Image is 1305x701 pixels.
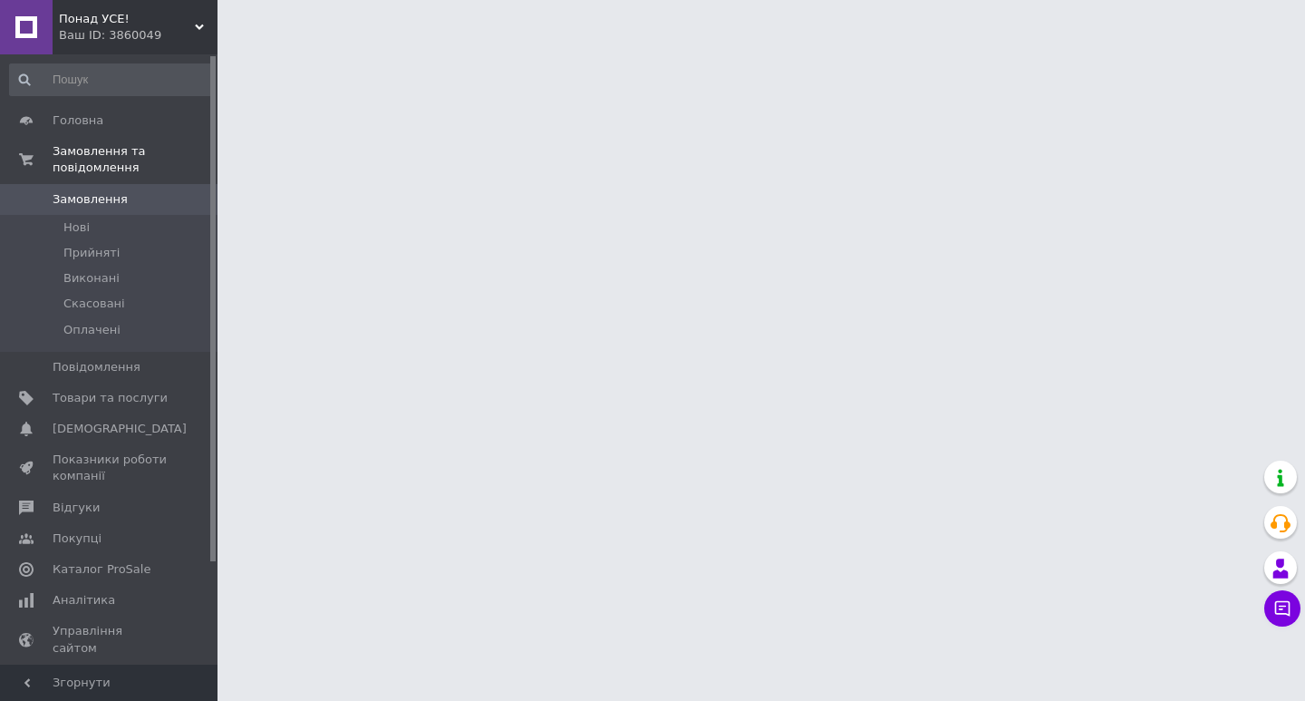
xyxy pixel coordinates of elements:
span: Головна [53,112,103,129]
span: Скасовані [63,296,125,312]
span: Нові [63,219,90,236]
span: Управління сайтом [53,623,168,656]
span: Каталог ProSale [53,561,150,578]
span: Покупці [53,531,101,547]
span: Замовлення та повідомлення [53,143,217,176]
span: Виконані [63,270,120,287]
span: Прийняті [63,245,120,261]
input: Пошук [9,63,214,96]
span: Оплачені [63,322,121,338]
span: Аналітика [53,592,115,609]
span: Повідомлення [53,359,140,375]
span: Замовлення [53,191,128,208]
span: Відгуки [53,500,100,516]
div: Ваш ID: 3860049 [59,27,217,44]
button: Чат з покупцем [1264,590,1300,627]
span: [DEMOGRAPHIC_DATA] [53,421,187,437]
span: Товари та послуги [53,390,168,406]
span: Понад УСЕ! [59,11,195,27]
span: Показники роботи компанії [53,452,168,484]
